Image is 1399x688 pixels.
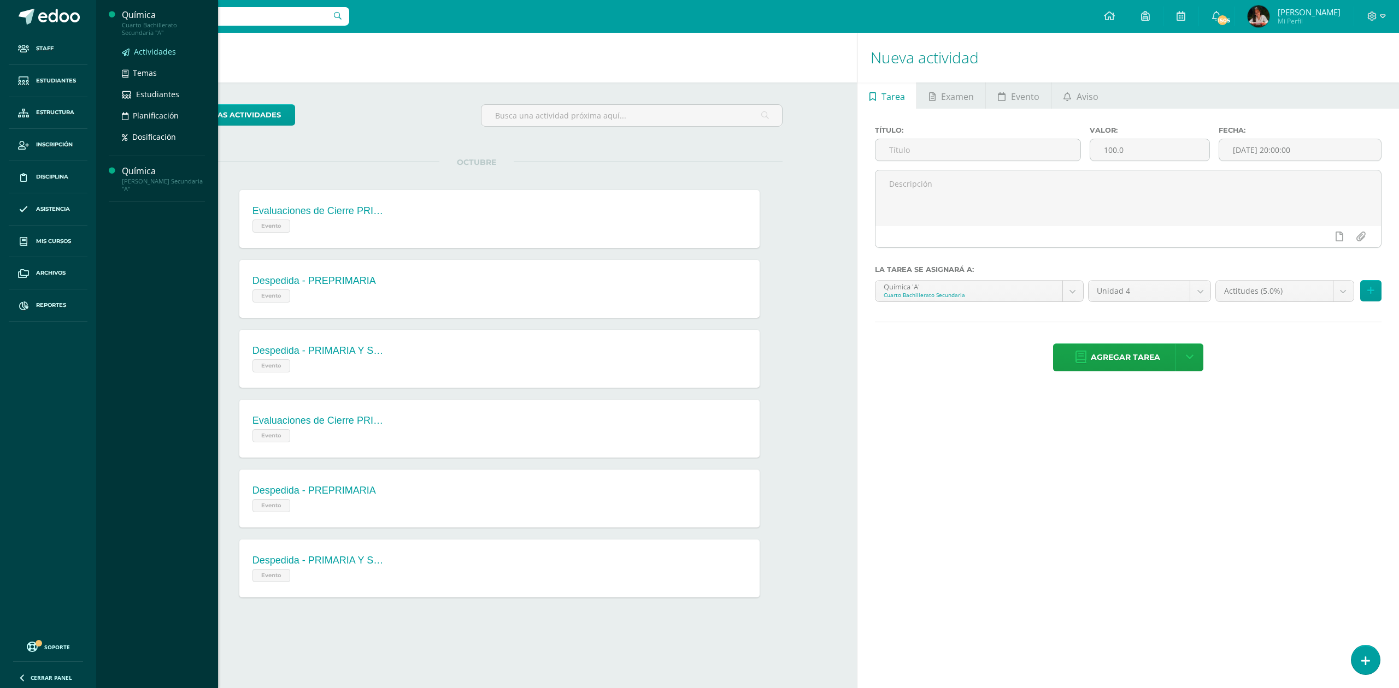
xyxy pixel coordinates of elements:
[1089,281,1211,301] a: Unidad 4
[941,84,974,110] span: Examen
[1216,281,1354,301] a: Actitudes (5.0%)
[36,237,71,246] span: Mis cursos
[252,485,376,496] div: Despedida - PREPRIMARIA
[122,177,205,193] div: [PERSON_NAME] Secundaria "A"
[881,84,905,110] span: Tarea
[122,45,205,58] a: Actividades
[1090,126,1210,134] label: Valor:
[122,109,205,122] a: Planificación
[44,643,70,651] span: Soporte
[9,193,87,226] a: Asistencia
[871,33,1386,82] h1: Nueva actividad
[252,205,384,217] div: Evaluaciones de Cierre PRIMARIA y SECUNDARIA - ASISTENCIA IMPRESCINDIBLE
[857,82,916,109] a: Tarea
[36,76,76,85] span: Estudiantes
[122,9,205,37] a: QuímicaCuarto Bachillerato Secundaria "A"
[439,157,514,167] span: OCTUBRE
[36,269,66,277] span: Archivos
[252,359,290,372] span: Evento
[1052,82,1110,109] a: Aviso
[252,429,290,442] span: Evento
[252,275,376,287] div: Despedida - PREPRIMARIA
[136,89,179,99] span: Estudiantes
[13,639,83,654] a: Soporte
[122,165,205,177] div: Química
[252,499,290,512] span: Evento
[252,345,384,357] div: Despedida - PRIMARIA Y SECUNDARIA
[917,82,985,109] a: Examen
[122,21,205,37] div: Cuarto Bachillerato Secundaria "A"
[875,126,1081,134] label: Título:
[9,161,87,193] a: Disciplina
[36,140,73,149] span: Inscripción
[1091,344,1160,371] span: Agregar tarea
[1278,16,1341,26] span: Mi Perfil
[986,82,1051,109] a: Evento
[103,7,349,26] input: Busca un usuario...
[252,569,290,582] span: Evento
[9,226,87,258] a: Mis cursos
[133,68,157,78] span: Temas
[884,291,1054,299] div: Cuarto Bachillerato Secundaria
[9,33,87,65] a: Staff
[36,173,68,181] span: Disciplina
[252,555,384,566] div: Despedida - PRIMARIA Y SECUNDARIA
[884,281,1054,291] div: Química 'A'
[31,674,72,681] span: Cerrar panel
[122,9,205,21] div: Química
[1248,5,1269,27] img: 1768b921bb0131f632fd6560acaf36dd.png
[122,131,205,143] a: Dosificación
[9,129,87,161] a: Inscripción
[109,33,844,82] h1: Actividades
[171,104,295,126] a: todas las Actividades
[1219,139,1381,161] input: Fecha de entrega
[36,205,70,213] span: Asistencia
[1216,14,1228,26] span: 1505
[122,88,205,100] a: Estudiantes
[133,110,179,121] span: Planificación
[1224,281,1325,301] span: Actitudes (5.0%)
[132,132,176,142] span: Dosificación
[1219,126,1382,134] label: Fecha:
[134,46,176,57] span: Actividades
[875,265,1382,274] label: La tarea se asignará a:
[9,257,87,289] a: Archivos
[875,281,1083,301] a: Química 'A'Cuarto Bachillerato Secundaria
[1077,84,1098,110] span: Aviso
[36,301,66,310] span: Reportes
[36,108,74,117] span: Estructura
[875,139,1080,161] input: Título
[9,289,87,322] a: Reportes
[9,65,87,97] a: Estudiantes
[9,97,87,129] a: Estructura
[1090,139,1209,161] input: Puntos máximos
[36,44,54,53] span: Staff
[252,289,290,303] span: Evento
[1097,281,1182,301] span: Unidad 4
[252,415,384,426] div: Evaluaciones de Cierre PRIMARIA y SECUNDARIA - ASISTENCIA IMPRESCINDIBLE
[1011,84,1039,110] span: Evento
[122,67,205,79] a: Temas
[122,165,205,193] a: Química[PERSON_NAME] Secundaria "A"
[481,105,782,126] input: Busca una actividad próxima aquí...
[1278,7,1341,17] span: [PERSON_NAME]
[252,220,290,233] span: Evento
